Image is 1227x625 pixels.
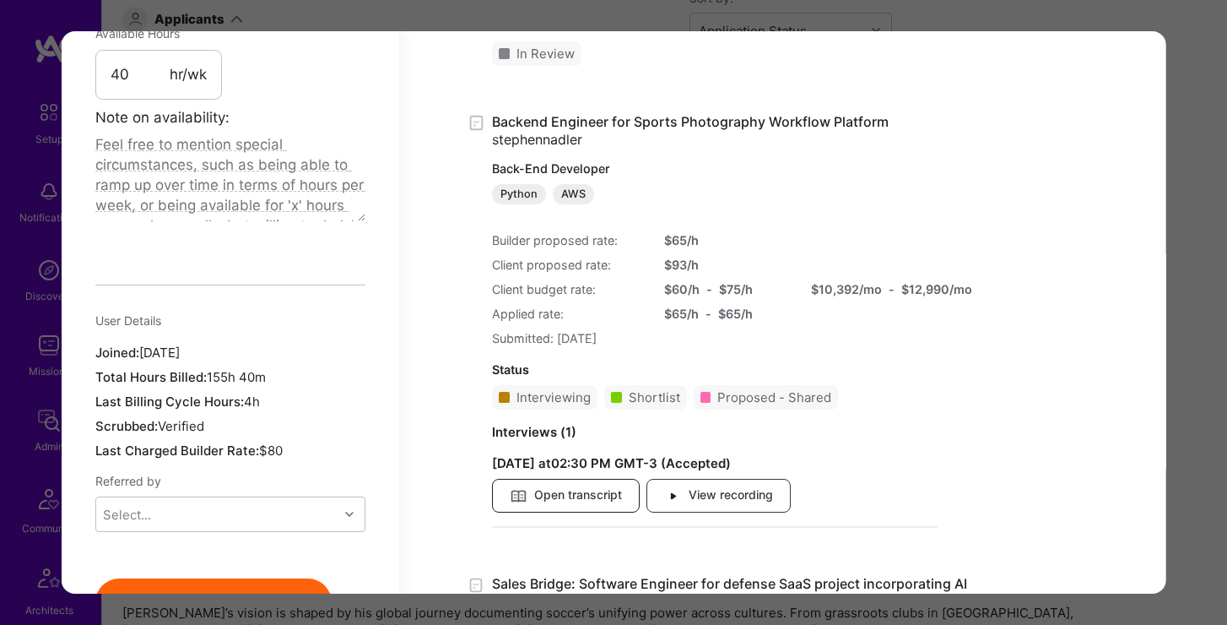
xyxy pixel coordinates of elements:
div: Created [467,113,492,133]
i: icon Application [467,114,486,133]
div: Shortlist [628,389,679,407]
div: Builder proposed rate: [492,232,644,250]
p: Back-End Developer [492,160,938,177]
span: Scrubbed: [95,418,158,434]
div: $ 65 /h [664,232,791,250]
span: [DATE] [139,345,180,361]
div: Client proposed rate: [492,257,644,274]
label: Note on availability: [95,105,230,133]
div: - [889,281,895,299]
span: Joined: [95,345,139,361]
strong: [DATE] at 02:30 PM GMT-3 ( Accepted ) [492,456,731,472]
div: $ 60 /h [664,281,700,299]
span: Last Billing Cycle Hours: [95,394,244,410]
div: $ 93 /h [664,257,791,274]
span: Verified [158,418,204,434]
button: View recording [646,480,791,514]
span: hr/wk [170,65,207,85]
div: modal [62,31,1166,594]
div: $ 12,990 /mo [901,281,972,299]
div: Interviewing [516,389,591,407]
div: AWS [553,185,594,205]
span: Last Charged Builder Rate: [95,443,259,459]
div: Status [492,361,938,379]
a: Backend Engineer for Sports Photography Workflow PlatformstephennadlerBack-End DeveloperPythonAWS [492,113,938,205]
div: User Details [95,307,365,337]
div: $ 10,392 /mo [811,281,882,299]
span: Sales Bridge [492,594,570,611]
span: 4h [244,394,260,410]
div: - [705,306,711,323]
div: Applied rate: [492,306,644,323]
div: Referred by [95,466,365,497]
span: 155h 40m [207,369,266,385]
div: $ 65 /h [718,306,753,323]
span: View recording [664,487,773,506]
i: icon Chevron [345,510,354,519]
div: Select... [102,506,150,524]
i: icon Article [510,487,527,505]
div: Submitted: [DATE] [492,330,938,348]
i: icon Application [467,576,486,595]
div: In Review [516,45,575,62]
span: Open transcript [510,487,622,506]
div: $ 65 /h [664,306,699,323]
div: Python [492,185,546,205]
div: Created [467,576,492,595]
span: Total Hours Billed: [95,369,207,385]
strong: Interviews ( 1 ) [492,425,576,441]
div: Available Hours [95,19,222,50]
span: $80 [259,443,283,459]
div: Client budget rate: [492,281,644,299]
div: Proposed - Shared [717,389,831,407]
div: - [706,281,712,299]
button: Open transcript [492,480,640,514]
input: XX [111,51,170,100]
span: stephennadler [492,131,582,148]
i: icon Play [664,487,682,505]
div: $ 75 /h [719,281,753,299]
